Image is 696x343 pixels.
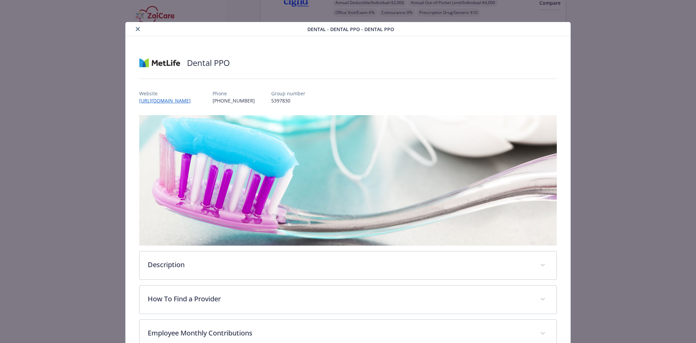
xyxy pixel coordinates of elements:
[148,328,532,338] p: Employee Monthly Contributions
[271,97,305,104] p: 5397830
[187,57,230,69] h2: Dental PPO
[139,97,196,104] a: [URL][DOMAIN_NAME]
[139,90,196,97] p: Website
[148,260,532,270] p: Description
[213,97,255,104] p: [PHONE_NUMBER]
[140,286,556,314] div: How To Find a Provider
[271,90,305,97] p: Group number
[148,294,532,304] p: How To Find a Provider
[213,90,255,97] p: Phone
[134,25,142,33] button: close
[307,26,394,33] span: Dental - Dental PPO - Dental PPO
[140,251,556,279] div: Description
[139,53,180,73] img: Metlife Inc
[139,115,557,246] img: banner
